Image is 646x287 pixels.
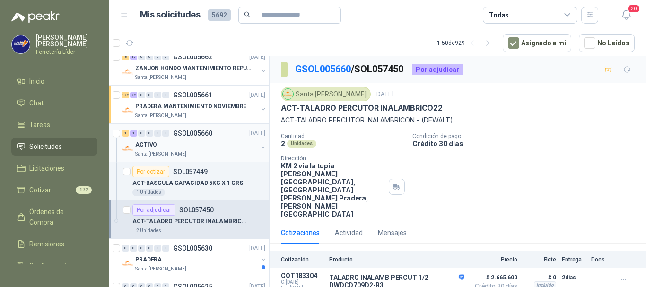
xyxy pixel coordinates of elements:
[283,89,293,99] img: Company Logo
[627,4,640,13] span: 20
[249,91,265,100] p: [DATE]
[146,245,153,252] div: 0
[11,203,97,231] a: Órdenes de Compra
[132,227,165,235] div: 2 Unidades
[135,112,186,120] p: Santa [PERSON_NAME]
[36,34,97,47] p: [PERSON_NAME] [PERSON_NAME]
[523,272,556,283] p: $ 0
[29,185,51,195] span: Cotizar
[281,103,443,113] p: ACT-TALADRO PERCUTOR INALAMBRICO22
[109,162,269,200] a: Por cotizarSOL057449ACT-BASCULA CAPACIDAD 5KG X 1 GRS1 Unidades
[173,53,212,60] p: GSOL005662
[470,256,517,263] p: Precio
[11,94,97,112] a: Chat
[249,52,265,61] p: [DATE]
[132,217,250,226] p: ACT-TALADRO PERCUTOR INALAMBRICO22
[29,163,64,174] span: Licitaciones
[29,261,71,271] span: Configuración
[179,207,214,213] p: SOL057450
[281,162,385,218] p: KM 2 vía la tupia [PERSON_NAME][GEOGRAPHIC_DATA], [GEOGRAPHIC_DATA][PERSON_NAME] Pradera , [PERSO...
[138,130,145,137] div: 0
[122,128,267,158] a: 1 1 0 0 0 0 GSOL005660[DATE] Company LogoACTIVOSanta [PERSON_NAME]
[135,74,186,81] p: Santa [PERSON_NAME]
[173,245,212,252] p: GSOL005630
[335,227,363,238] div: Actividad
[135,255,162,264] p: PRADERA
[11,11,60,23] img: Logo peakr
[122,53,129,60] div: 8
[287,140,316,148] div: Unidades
[122,104,133,116] img: Company Logo
[130,245,137,252] div: 0
[146,53,153,60] div: 0
[135,150,186,158] p: Santa [PERSON_NAME]
[130,53,137,60] div: 17
[295,63,351,75] a: GSOL005660
[591,256,610,263] p: Docs
[122,92,129,98] div: 172
[562,272,585,283] p: 2 días
[173,168,208,175] p: SOL057449
[130,130,137,137] div: 1
[132,189,165,196] div: 1 Unidades
[29,76,44,87] span: Inicio
[281,256,323,263] p: Cotización
[281,272,323,279] p: COT183304
[122,89,267,120] a: 172 72 0 0 0 0 GSOL005661[DATE] Company LogoPRADERA MANTENIMIENTO NOVIEMBRESanta [PERSON_NAME]
[154,53,161,60] div: 0
[412,139,642,148] p: Crédito 30 días
[29,239,64,249] span: Remisiones
[29,120,50,130] span: Tareas
[122,130,129,137] div: 1
[132,204,175,216] div: Por adjudicar
[132,179,243,188] p: ACT-BASCULA CAPACIDAD 5KG X 1 GRS
[138,53,145,60] div: 0
[281,279,323,285] span: C: [DATE]
[154,92,161,98] div: 0
[173,92,212,98] p: GSOL005661
[329,256,464,263] p: Producto
[122,143,133,154] img: Company Logo
[146,92,153,98] div: 0
[29,207,88,227] span: Órdenes de Compra
[162,130,169,137] div: 0
[154,130,161,137] div: 0
[122,243,267,273] a: 0 0 0 0 0 0 GSOL005630[DATE] Company LogoPRADERASanta [PERSON_NAME]
[135,64,253,73] p: ZANJON HONDO MANTENIMIENTO REPUESTOS
[281,133,405,139] p: Cantidad
[122,51,267,81] a: 8 17 0 0 0 0 GSOL005662[DATE] Company LogoZANJON HONDO MANTENIMIENTO REPUESTOSSanta [PERSON_NAME]
[12,35,30,53] img: Company Logo
[281,155,385,162] p: Dirección
[281,139,285,148] p: 2
[295,62,404,77] p: / SOL057450
[249,244,265,253] p: [DATE]
[378,227,407,238] div: Mensajes
[11,257,97,275] a: Configuración
[579,34,635,52] button: No Leídos
[11,138,97,156] a: Solicitudes
[138,245,145,252] div: 0
[162,92,169,98] div: 0
[11,159,97,177] a: Licitaciones
[132,166,169,177] div: Por cotizar
[146,130,153,137] div: 0
[11,116,97,134] a: Tareas
[437,35,495,51] div: 1 - 50 de 929
[122,66,133,78] img: Company Logo
[375,90,393,99] p: [DATE]
[618,7,635,24] button: 20
[470,272,517,283] span: $ 2.665.600
[29,141,62,152] span: Solicitudes
[162,245,169,252] div: 0
[122,258,133,269] img: Company Logo
[140,8,201,22] h1: Mis solicitudes
[135,140,157,149] p: ACTIVO
[281,227,320,238] div: Cotizaciones
[281,87,371,101] div: Santa [PERSON_NAME]
[29,98,44,108] span: Chat
[109,200,269,239] a: Por adjudicarSOL057450ACT-TALADRO PERCUTOR INALAMBRICO222 Unidades
[122,245,129,252] div: 0
[523,256,556,263] p: Flete
[135,265,186,273] p: Santa [PERSON_NAME]
[208,9,231,21] span: 5692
